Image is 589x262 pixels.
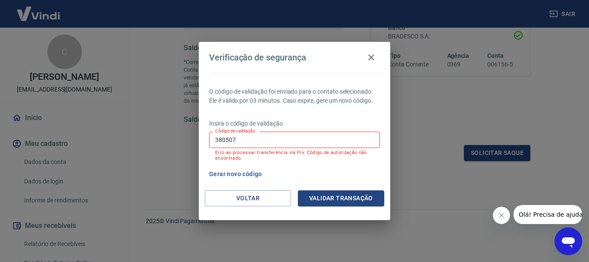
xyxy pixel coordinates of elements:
button: Voltar [205,190,291,206]
button: Validar transação [298,190,384,206]
iframe: Botão para abrir a janela de mensagens [555,227,582,255]
iframe: Mensagem da empresa [514,205,582,224]
iframe: Fechar mensagem [493,207,510,224]
span: Olá! Precisa de ajuda? [5,6,72,13]
h4: Verificação de segurança [209,52,306,63]
label: Código de validação [215,128,255,134]
button: Gerar novo código [206,166,266,182]
p: O código de validação foi enviado para o contato selecionado. Ele é válido por 03 minutos. Caso e... [209,87,380,105]
p: Insira o código de validação [209,119,380,128]
p: Erro ao processar transferência via Pix: Código de autorização não encontrado. [215,150,374,161]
